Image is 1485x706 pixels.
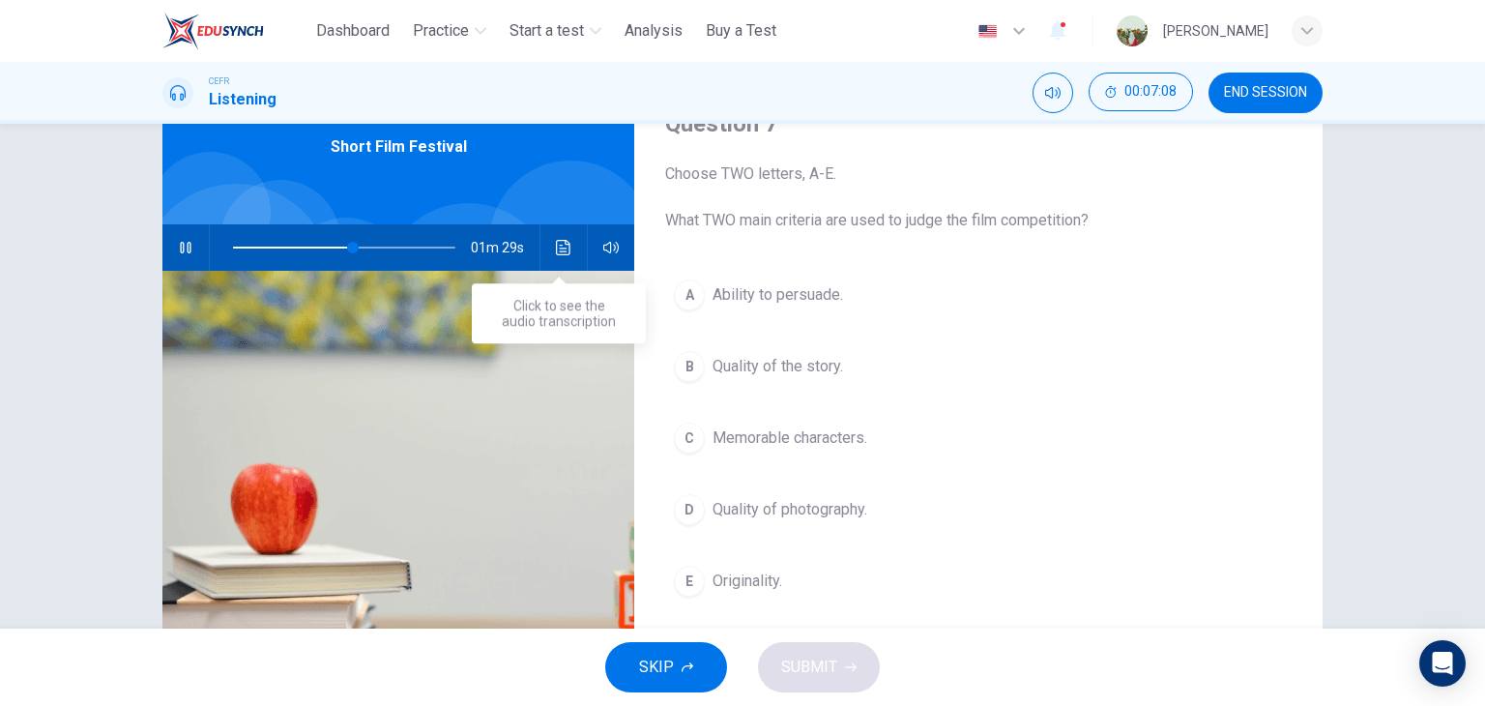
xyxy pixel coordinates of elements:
div: A [674,279,705,310]
span: Short Film Festival [331,135,467,159]
h4: Question 7 [665,108,1292,139]
div: Open Intercom Messenger [1419,640,1466,687]
div: C [674,423,705,454]
button: Buy a Test [698,14,784,48]
span: Analysis [625,19,683,43]
button: Start a test [502,14,609,48]
span: Dashboard [316,19,390,43]
span: Choose TWO letters, A-E. What TWO main criteria are used to judge the film competition? [665,162,1292,232]
span: CEFR [209,74,229,88]
img: ELTC logo [162,12,264,50]
span: Start a test [510,19,584,43]
span: Practice [413,19,469,43]
button: SKIP [605,642,727,692]
div: Mute [1033,73,1073,113]
button: Dashboard [308,14,397,48]
button: AAbility to persuade. [665,271,1292,319]
div: Hide [1089,73,1193,113]
button: Click to see the audio transcription [548,224,579,271]
button: CMemorable characters. [665,414,1292,462]
div: B [674,351,705,382]
span: Memorable characters. [713,427,867,450]
div: Click to see the audio transcription [472,283,646,343]
span: END SESSION [1224,85,1307,101]
button: 00:07:08 [1089,73,1193,111]
button: Analysis [617,14,690,48]
img: en [975,24,1000,39]
div: [PERSON_NAME] [1163,19,1268,43]
span: Originality. [713,570,782,593]
span: 01m 29s [471,224,539,271]
span: Buy a Test [706,19,776,43]
button: END SESSION [1208,73,1323,113]
h1: Listening [209,88,277,111]
span: Quality of photography. [713,498,867,521]
button: Practice [405,14,494,48]
div: E [674,566,705,597]
span: SKIP [639,654,674,681]
div: D [674,494,705,525]
a: ELTC logo [162,12,308,50]
span: Quality of the story. [713,355,843,378]
span: 00:07:08 [1124,84,1177,100]
button: EOriginality. [665,557,1292,605]
img: Profile picture [1117,15,1148,46]
button: DQuality of photography. [665,485,1292,534]
button: BQuality of the story. [665,342,1292,391]
span: Ability to persuade. [713,283,843,307]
